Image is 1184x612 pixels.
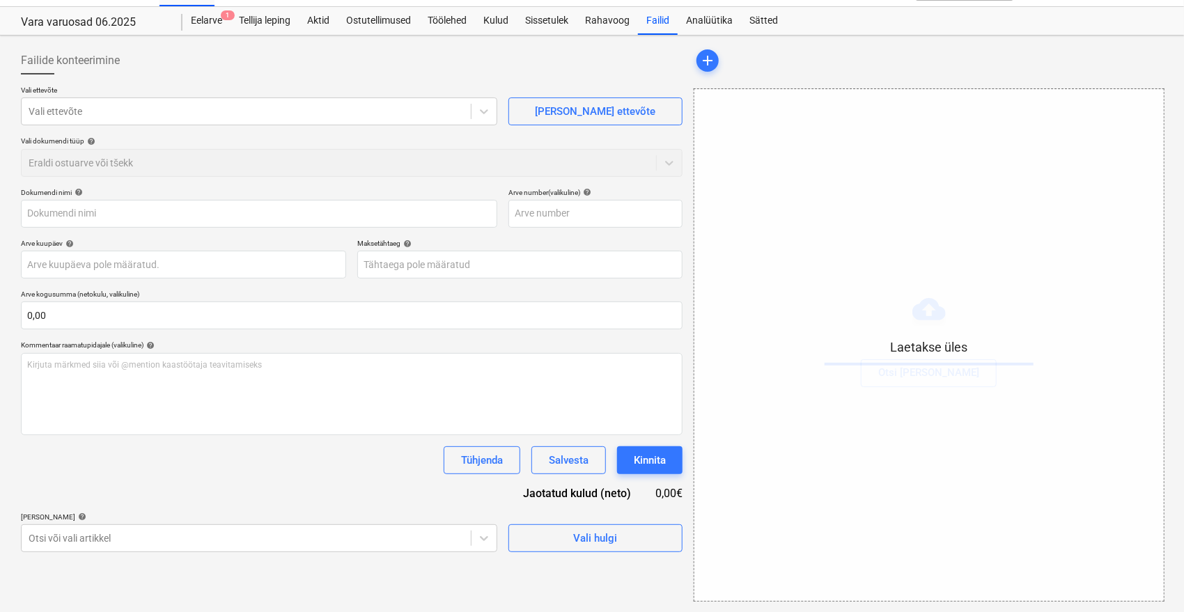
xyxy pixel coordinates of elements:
a: Aktid [299,7,338,35]
input: Dokumendi nimi [21,200,497,228]
div: Kommentaar raamatupidajale (valikuline) [21,340,683,350]
span: help [63,240,74,248]
div: Vali hulgi [573,529,617,547]
a: Ostutellimused [338,7,419,35]
div: Vali dokumendi tüüp [21,136,683,146]
span: add [699,52,716,69]
div: Kinnita [634,451,666,469]
p: Vali ettevõte [21,86,497,97]
div: Eelarve [182,7,231,35]
span: help [84,137,95,146]
span: help [75,512,86,521]
div: [PERSON_NAME] ettevõte [535,102,655,120]
button: [PERSON_NAME] ettevõte [508,97,683,125]
a: Eelarve1 [182,7,231,35]
span: 1 [221,10,235,20]
input: Arve kuupäeva pole määratud. [21,251,346,278]
span: help [580,188,591,196]
div: Maksetähtaeg [357,239,683,248]
a: Failid [638,7,678,35]
input: Arve kogusumma (netokulu, valikuline) [21,301,683,329]
a: Kulud [475,7,517,35]
div: Dokumendi nimi [21,188,497,197]
span: Failide konteerimine [21,52,120,69]
div: 0,00€ [653,485,683,501]
button: Salvesta [531,446,606,474]
button: Tühjenda [444,446,520,474]
a: Sätted [741,7,786,35]
div: Tühjenda [461,451,503,469]
div: Arve kuupäev [21,239,346,248]
a: Analüütika [678,7,741,35]
a: Sissetulek [517,7,577,35]
div: Vara varuosad 06.2025 [21,15,166,30]
p: Laetakse üles [825,339,1034,356]
a: Tellija leping [231,7,299,35]
a: Rahavoog [577,7,638,35]
div: Jaotatud kulud (neto) [501,485,653,501]
input: Tähtaega pole määratud [357,251,683,278]
div: Salvesta [549,451,589,469]
div: [PERSON_NAME] [21,512,497,521]
span: help [72,188,83,196]
div: Laetakse ülesOtsi [PERSON_NAME] [694,88,1164,602]
span: help [400,240,412,248]
button: Kinnita [617,446,683,474]
div: Arve number (valikuline) [508,188,683,197]
button: Vali hulgi [508,524,683,552]
p: Arve kogusumma (netokulu, valikuline) [21,290,683,301]
a: Töölehed [419,7,475,35]
span: help [143,341,155,350]
input: Arve number [508,200,683,228]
